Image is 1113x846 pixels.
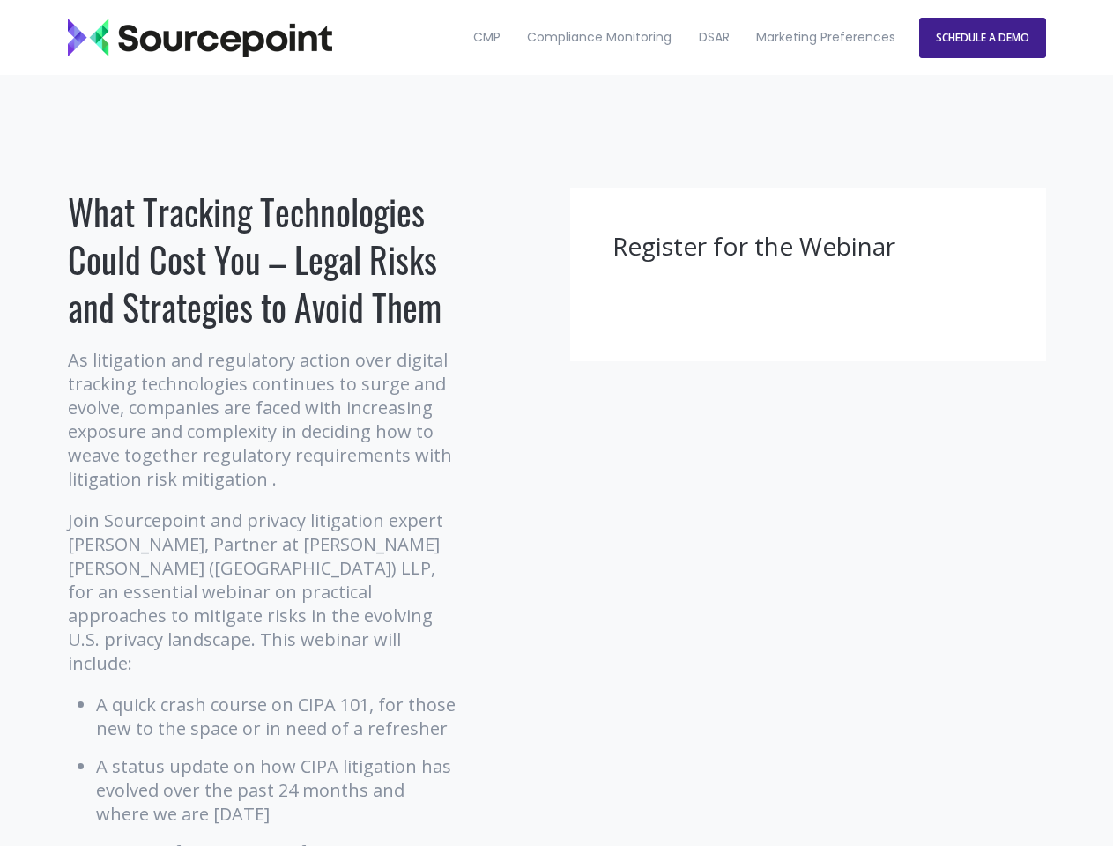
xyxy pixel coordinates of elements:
[68,508,460,675] p: Join Sourcepoint and privacy litigation expert [PERSON_NAME], Partner at [PERSON_NAME] [PERSON_NA...
[96,754,460,826] li: A status update on how CIPA litigation has evolved over the past 24 months and where we are [DATE]
[919,18,1046,58] a: SCHEDULE A DEMO
[612,230,1004,263] h3: Register for the Webinar
[68,188,460,330] h1: What Tracking Technologies Could Cost You – Legal Risks and Strategies to Avoid Them
[68,348,460,491] p: As litigation and regulatory action over digital tracking technologies continues to surge and evo...
[68,19,332,57] img: Sourcepoint_logo_black_transparent (2)-2
[96,693,460,740] li: A quick crash course on CIPA 101, for those new to the space or in need of a refresher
